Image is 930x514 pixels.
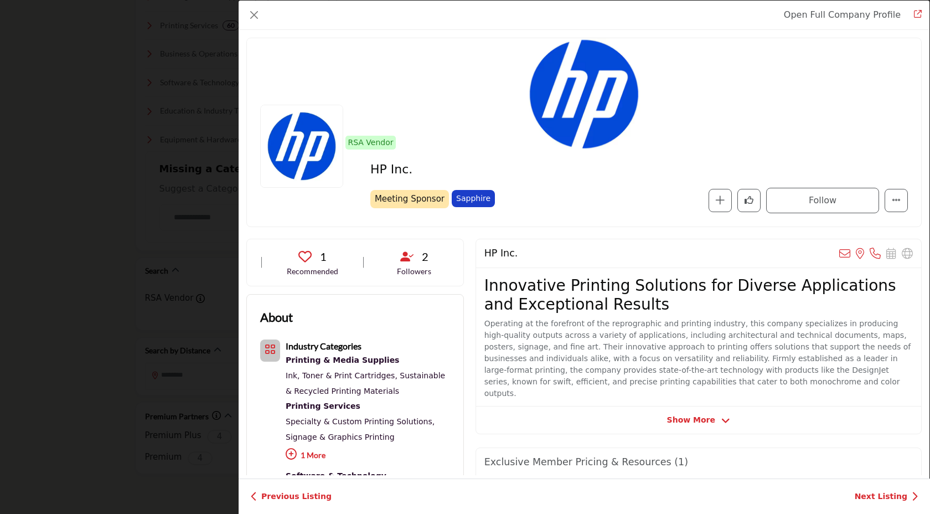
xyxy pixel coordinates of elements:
button: Category Icon [260,340,280,362]
p: Sapphire [456,193,490,204]
h2: Innovative Printing Solutions for Diverse Applications and Exceptional Results [484,276,913,313]
button: Close [246,7,262,23]
div: Professional printing solutions, including large-format, digital, and offset printing for various... [286,399,450,414]
span: 2 [422,248,428,265]
a: Ink, Toner & Print Cartridges, [286,371,397,380]
a: Redirect to hp-inc [784,9,901,20]
b: Industry Categories [286,341,361,351]
span: Meeting Sponsor [370,190,449,208]
p: Recommended [277,266,348,277]
a: Printing Services [286,399,450,414]
a: Industry Categories [286,342,361,351]
a: Redirect to hp-inc [906,8,922,22]
p: RSA Vendor [348,137,393,148]
h2: About [260,308,293,326]
div: Advanced software and digital tools for print management, automation, and streamlined workflows. [286,469,450,484]
div: A wide range of high-quality paper, films, inks, and specialty materials for 3D printing needs. [286,353,450,368]
p: Operating at the forefront of the reprographic and printing industry, this company specializes in... [484,318,913,399]
p: Followers [379,266,449,277]
h5: Exclusive Member Pricing & Resources (1) [484,456,688,468]
img: hp-inc logo [260,105,343,188]
a: Previous Listing [250,491,332,502]
button: Follow [766,188,879,213]
a: Sustainable & Recycled Printing Materials [286,371,445,395]
button: Like [737,189,761,212]
p: 1 More [286,445,450,469]
a: Printing & Media Supplies [286,353,450,368]
span: Show More [667,414,715,426]
a: Signage & Graphics Printing [286,433,395,441]
span: 1 [320,248,327,265]
h2: HP Inc. [370,162,675,177]
a: Specialty & Custom Printing Solutions, [286,417,435,426]
button: More Options [885,189,908,212]
button: Add To List [709,189,732,212]
a: Software & Technology [286,469,450,484]
a: Next Listing [855,491,918,502]
h2: HP Inc. [484,248,518,259]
